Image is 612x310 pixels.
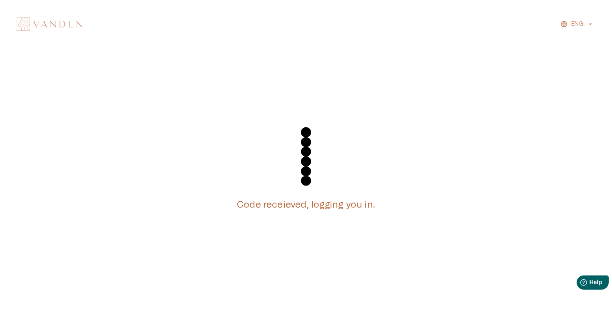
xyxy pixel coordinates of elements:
[17,17,82,31] img: Vanden logo
[571,20,583,29] p: ENG
[559,18,595,30] button: ENG
[547,272,612,295] iframe: Help widget launcher
[237,199,375,211] h5: Code receieved, logging you in.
